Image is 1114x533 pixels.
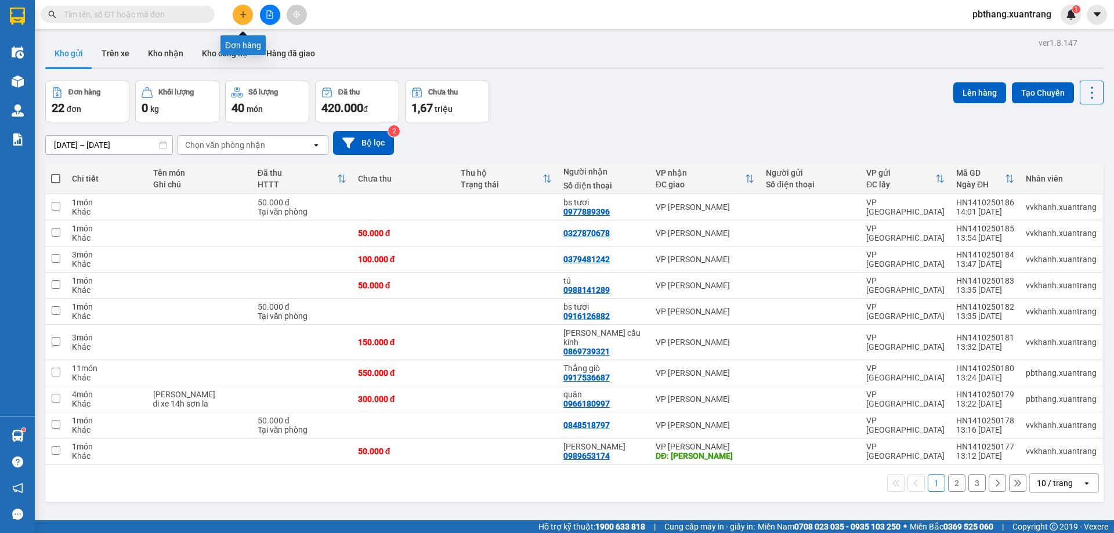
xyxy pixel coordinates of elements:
[12,133,24,146] img: solution-icon
[52,101,64,115] span: 22
[1074,5,1078,13] span: 1
[455,164,558,194] th: Toggle SortBy
[956,442,1014,451] div: HN1410250177
[563,167,644,176] div: Người nhận
[968,474,986,492] button: 3
[903,524,907,529] span: ⚪️
[1026,394,1097,404] div: pbthang.xuantrang
[1026,229,1097,238] div: vvkhanh.xuantrang
[48,10,56,19] span: search
[72,250,141,259] div: 3 món
[766,180,855,189] div: Số điện thoại
[866,442,945,461] div: VP [GEOGRAPHIC_DATA]
[64,8,201,21] input: Tìm tên, số ĐT hoặc mã đơn
[860,164,950,194] th: Toggle SortBy
[12,75,24,88] img: warehouse-icon
[72,416,141,425] div: 1 món
[654,520,656,533] span: |
[956,425,1014,434] div: 13:16 [DATE]
[68,88,100,96] div: Đơn hàng
[866,302,945,321] div: VP [GEOGRAPHIC_DATA]
[258,207,346,216] div: Tại văn phòng
[766,168,855,177] div: Người gửi
[563,311,610,321] div: 0916126882
[956,399,1014,408] div: 13:22 [DATE]
[866,250,945,269] div: VP [GEOGRAPHIC_DATA]
[956,207,1014,216] div: 14:01 [DATE]
[72,302,141,311] div: 1 món
[866,276,945,295] div: VP [GEOGRAPHIC_DATA]
[193,39,257,67] button: Kho công nợ
[656,394,754,404] div: VP [PERSON_NAME]
[656,368,754,378] div: VP [PERSON_NAME]
[260,5,280,25] button: file-add
[72,442,141,451] div: 1 món
[411,101,433,115] span: 1,67
[46,136,172,154] input: Select a date range.
[1026,307,1097,316] div: vvkhanh.xuantrang
[956,180,1005,189] div: Ngày ĐH
[233,5,253,25] button: plus
[1050,523,1058,531] span: copyright
[910,520,993,533] span: Miền Bắc
[258,311,346,321] div: Tại văn phòng
[948,474,965,492] button: 2
[956,451,1014,461] div: 13:12 [DATE]
[135,81,219,122] button: Khối lượng0kg
[563,285,610,295] div: 0988141289
[656,442,754,451] div: VP [PERSON_NAME]
[72,311,141,321] div: Khác
[1026,420,1097,430] div: vvkhanh.xuantrang
[153,399,246,408] div: đi xe 14h sơn la
[1026,338,1097,347] div: vvkhanh.xuantrang
[1026,368,1097,378] div: pbthang.xuantrang
[72,425,141,434] div: Khác
[258,302,346,311] div: 50.000 đ
[72,451,141,461] div: Khác
[563,229,610,238] div: 0327870678
[563,328,644,347] div: Phương Anh cầu kính
[30,35,67,46] em: Logistics
[656,229,754,238] div: VP [PERSON_NAME]
[247,104,263,114] span: món
[153,168,246,177] div: Tên món
[595,522,645,531] strong: 1900 633 818
[866,198,945,216] div: VP [GEOGRAPHIC_DATA]
[956,198,1014,207] div: HN1410250186
[287,5,307,25] button: aim
[405,81,489,122] button: Chưa thu1,67 triệu
[239,10,247,19] span: plus
[538,520,645,533] span: Hỗ trợ kỹ thuật:
[338,88,360,96] div: Đã thu
[258,425,346,434] div: Tại văn phòng
[1066,9,1076,20] img: icon-new-feature
[333,131,394,155] button: Bộ lọc
[10,8,25,25] img: logo-vxr
[563,255,610,264] div: 0379481242
[12,104,24,117] img: warehouse-icon
[1072,5,1080,13] sup: 1
[363,104,368,114] span: đ
[72,224,141,233] div: 1 món
[14,21,82,33] span: XUANTRANG
[563,302,644,311] div: bs tươi
[225,81,309,122] button: Số lượng40món
[956,364,1014,373] div: HN1410250180
[185,139,265,151] div: Chọn văn phòng nhận
[866,224,945,242] div: VP [GEOGRAPHIC_DATA]
[72,207,141,216] div: Khác
[956,168,1005,177] div: Mã GD
[358,255,449,264] div: 100.000 đ
[321,101,363,115] span: 420.000
[117,31,169,42] span: 0943559551
[1026,255,1097,264] div: vvkhanh.xuantrang
[72,373,141,382] div: Khác
[388,125,400,137] sup: 2
[956,333,1014,342] div: HN1410250181
[258,198,346,207] div: 50.000 đ
[1002,520,1004,533] span: |
[956,259,1014,269] div: 13:47 [DATE]
[943,522,993,531] strong: 0369 525 060
[12,456,23,467] span: question-circle
[232,101,244,115] span: 40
